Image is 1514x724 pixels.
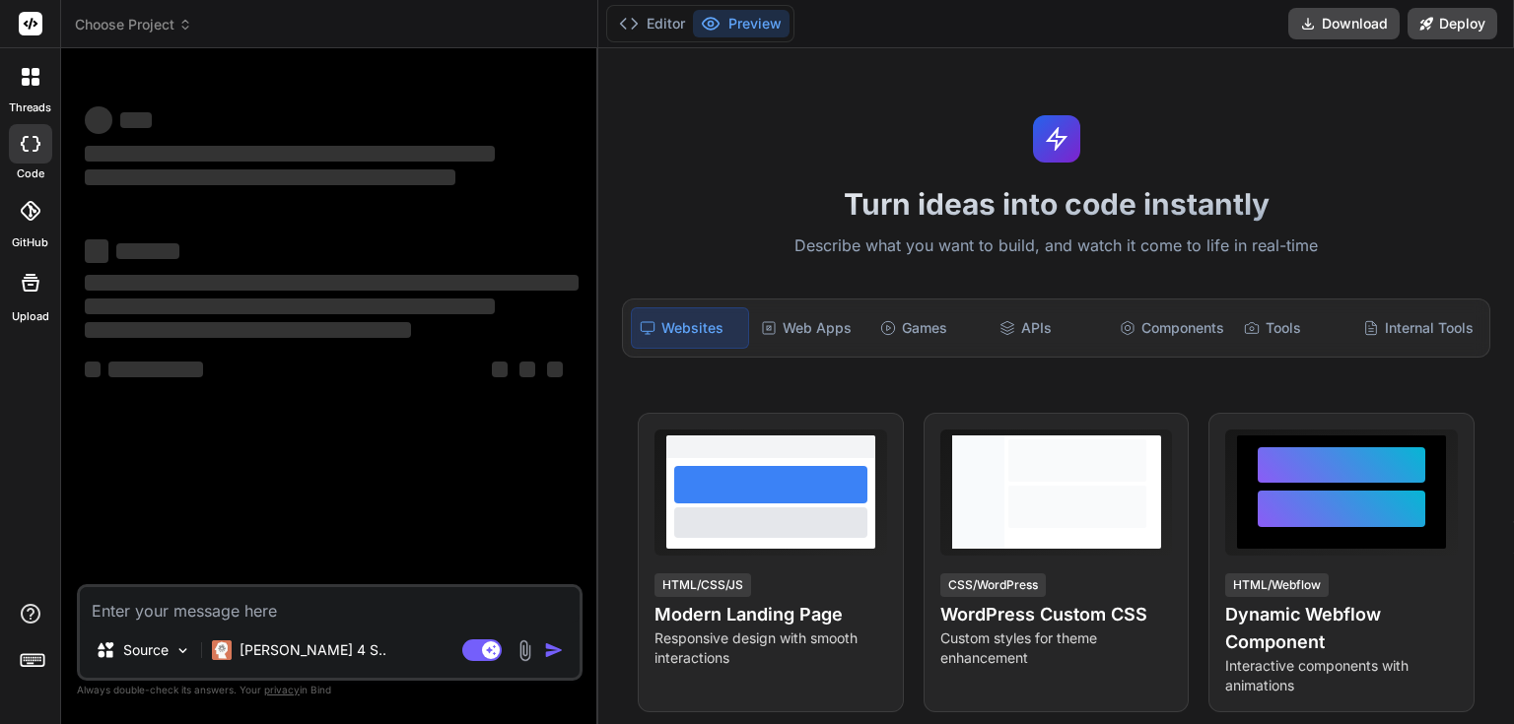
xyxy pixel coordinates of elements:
span: ‌ [85,275,579,291]
p: Custom styles for theme enhancement [940,628,1173,668]
span: ‌ [85,362,101,377]
div: HTML/Webflow [1225,573,1329,597]
span: ‌ [547,362,563,377]
span: ‌ [85,239,108,263]
img: Pick Models [174,642,191,659]
h4: Dynamic Webflow Component [1225,601,1458,656]
div: APIs [992,307,1107,349]
div: Websites [631,307,748,349]
p: Always double-check its answers. Your in Bind [77,681,583,699]
label: threads [9,99,51,116]
div: Internal Tools [1355,307,1481,349]
span: ‌ [85,106,112,134]
div: Components [1112,307,1232,349]
div: Tools [1236,307,1351,349]
button: Editor [611,10,693,37]
span: ‌ [108,362,203,377]
span: privacy [264,684,300,695]
span: Choose Project [75,15,192,34]
img: Claude 4 Sonnet [212,640,232,660]
span: ‌ [85,169,455,185]
span: ‌ [519,362,535,377]
p: Responsive design with smooth interactions [654,628,887,668]
span: ‌ [85,146,495,162]
span: ‌ [85,298,495,314]
button: Download [1288,8,1400,39]
label: code [17,165,44,182]
button: Preview [693,10,790,37]
span: ‌ [85,322,411,338]
h4: WordPress Custom CSS [940,601,1173,628]
p: [PERSON_NAME] 4 S.. [240,640,386,660]
img: attachment [514,639,536,662]
span: ‌ [120,112,152,128]
h4: Modern Landing Page [654,601,887,628]
span: ‌ [116,243,179,259]
div: Web Apps [753,307,868,349]
p: Interactive components with animations [1225,656,1458,695]
div: Games [872,307,988,349]
p: Source [123,640,169,660]
span: ‌ [492,362,508,377]
img: icon [544,640,564,660]
label: Upload [12,308,49,325]
div: CSS/WordPress [940,573,1046,597]
p: Describe what you want to build, and watch it come to life in real-time [610,233,1502,259]
button: Deploy [1408,8,1497,39]
label: GitHub [12,234,48,251]
div: HTML/CSS/JS [654,573,751,597]
h1: Turn ideas into code instantly [610,186,1502,222]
